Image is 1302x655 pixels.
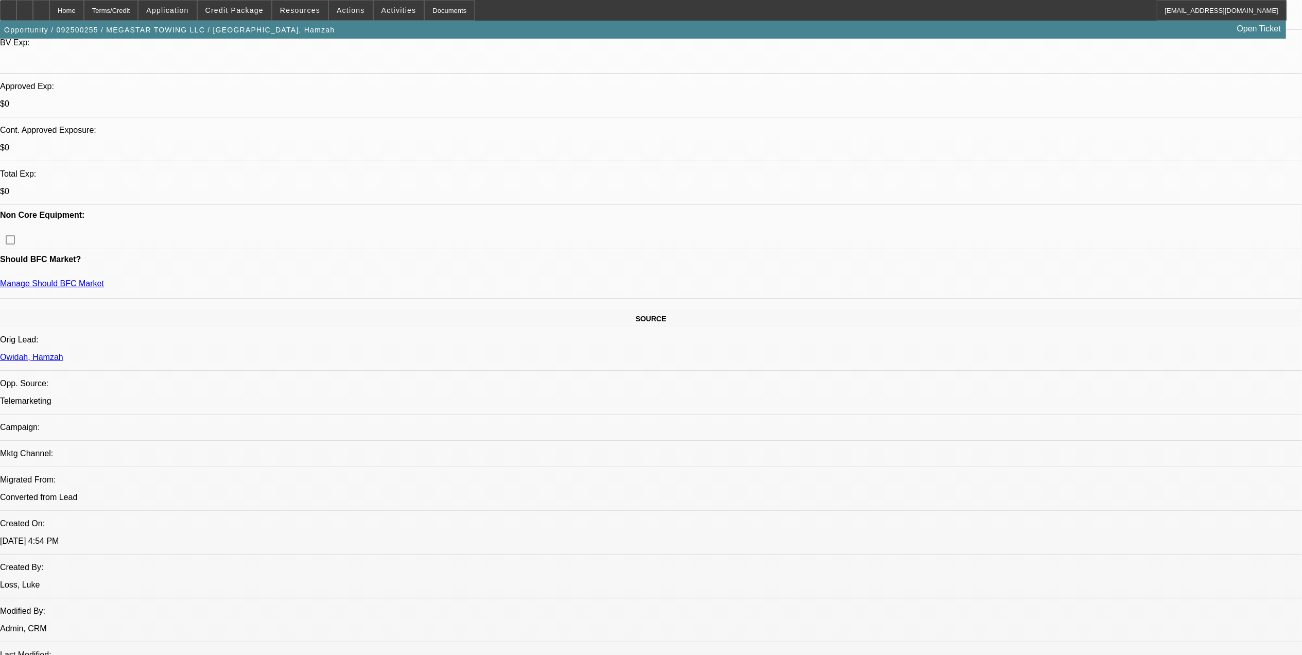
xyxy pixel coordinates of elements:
[205,6,264,14] span: Credit Package
[374,1,424,20] button: Activities
[381,6,416,14] span: Activities
[636,315,667,323] span: SOURCE
[280,6,320,14] span: Resources
[329,1,373,20] button: Actions
[198,1,271,20] button: Credit Package
[337,6,365,14] span: Actions
[146,6,188,14] span: Application
[138,1,196,20] button: Application
[272,1,328,20] button: Resources
[4,26,335,34] span: Opportunity / 092500255 / MEGASTAR TOWING LLC / [GEOGRAPHIC_DATA], Hamzah
[1233,20,1285,38] a: Open Ticket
